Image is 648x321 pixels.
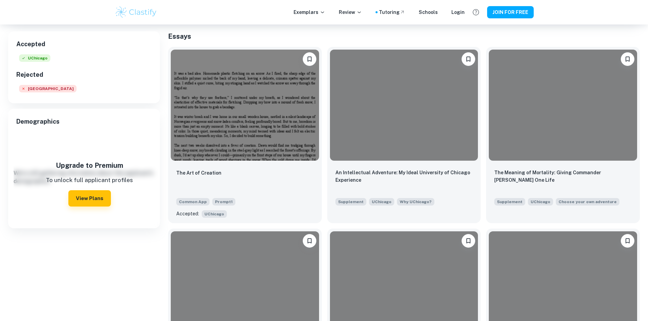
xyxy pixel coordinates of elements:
[335,198,366,206] span: Supplement
[462,234,475,248] button: Please log in to bookmark exemplars
[379,8,405,16] a: Tutoring
[556,197,619,206] span: And, as always… the classic choose your own adventure option! In the spirit of adventurous inquir...
[327,47,481,223] a: Please log in to bookmark exemplarsAn Intellectual Adventure: My Ideal University of Chicago Expe...
[487,6,534,18] button: JOIN FOR FREE
[212,198,235,206] span: Prompt 1
[16,117,152,126] span: Demographics
[397,197,434,206] span: How does the University of Chicago, as you know it now, satisfy your desire for a particular kind...
[419,8,438,16] a: Schools
[171,50,319,161] img: undefined Common App example thumbnail: The Art of Creation
[16,39,152,49] h6: Accepted
[470,6,482,18] button: Help and Feedback
[451,8,465,16] a: Login
[335,169,473,184] p: An Intellectual Adventure: My Ideal University of Chicago Experience
[16,70,152,79] h6: Rejected
[621,52,634,66] button: Please log in to bookmark exemplars
[303,52,316,66] button: Please log in to bookmark exemplars
[19,54,50,65] div: Accepted: University of Chicago
[29,176,150,185] p: To unlock full applicant profiles
[176,198,210,206] span: Common App
[494,169,632,184] p: The Meaning of Mortality: Giving Commander Nick Reyes One Life
[494,198,525,206] span: Supplement
[486,47,640,223] a: Please log in to bookmark exemplarsThe Meaning of Mortality: Giving Commander Nick Reyes One Life...
[339,8,362,16] p: Review
[621,234,634,248] button: Please log in to bookmark exemplars
[29,160,150,171] h5: Upgrade to Premium
[115,5,158,19] img: Clastify logo
[176,210,199,217] p: Accepted:
[19,85,77,95] div: Rejected: Cornell University
[528,198,553,206] span: UChicago
[176,169,221,177] p: The Art of Creation
[559,199,617,205] span: Choose your own adventure
[19,54,50,62] span: UChicago
[369,198,394,206] span: UChicago
[168,31,640,41] h5: Essays
[400,199,432,205] span: Why UChicago?
[19,85,77,92] span: [GEOGRAPHIC_DATA]
[202,210,227,218] span: UChicago
[168,47,322,223] a: Please log in to bookmark exemplarsThe Art of CreationCommon AppPrompt1Accepted:UChicago
[68,190,111,207] button: View Plans
[462,52,475,66] button: Please log in to bookmark exemplars
[294,8,325,16] p: Exemplars
[303,234,316,248] button: Please log in to bookmark exemplars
